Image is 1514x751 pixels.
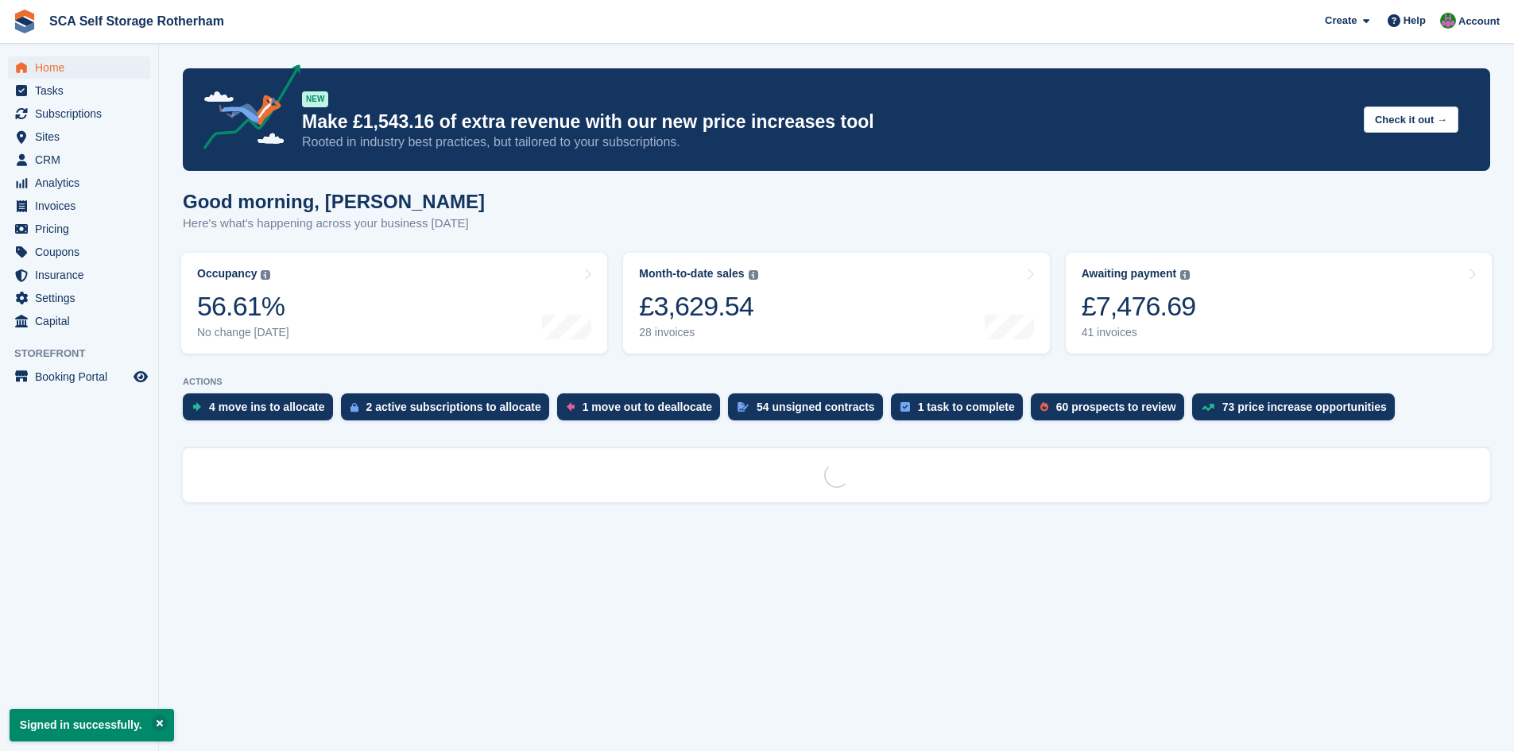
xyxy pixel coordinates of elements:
span: Subscriptions [35,103,130,125]
span: Home [35,56,130,79]
div: 54 unsigned contracts [757,401,875,413]
span: Insurance [35,264,130,286]
div: 2 active subscriptions to allocate [366,401,541,413]
span: Invoices [35,195,130,217]
img: prospect-51fa495bee0391a8d652442698ab0144808aea92771e9ea1ae160a38d050c398.svg [1040,402,1048,412]
a: menu [8,264,150,286]
a: 1 task to complete [891,393,1031,428]
div: 4 move ins to allocate [209,401,325,413]
img: price-adjustments-announcement-icon-8257ccfd72463d97f412b2fc003d46551f7dbcb40ab6d574587a9cd5c0d94... [190,64,301,155]
a: 4 move ins to allocate [183,393,341,428]
p: Signed in successfully. [10,709,174,741]
a: menu [8,56,150,79]
a: menu [8,149,150,171]
a: menu [8,195,150,217]
img: contract_signature_icon-13c848040528278c33f63329250d36e43548de30e8caae1d1a13099fd9432cc5.svg [738,402,749,412]
img: active_subscription_to_allocate_icon-d502201f5373d7db506a760aba3b589e785aa758c864c3986d89f69b8ff3... [350,402,358,412]
a: 60 prospects to review [1031,393,1192,428]
a: 1 move out to deallocate [557,393,728,428]
span: CRM [35,149,130,171]
div: £3,629.54 [639,290,757,323]
a: Month-to-date sales £3,629.54 28 invoices [623,253,1049,354]
span: Capital [35,310,130,332]
img: move_outs_to_deallocate_icon-f764333ba52eb49d3ac5e1228854f67142a1ed5810a6f6cc68b1a99e826820c5.svg [567,402,575,412]
div: Occupancy [197,267,257,281]
span: Storefront [14,346,158,362]
a: 54 unsigned contracts [728,393,891,428]
div: 56.61% [197,290,289,323]
div: 1 move out to deallocate [583,401,712,413]
img: icon-info-grey-7440780725fd019a000dd9b08b2336e03edf1995a4989e88bcd33f0948082b44.svg [749,270,758,280]
img: task-75834270c22a3079a89374b754ae025e5fb1db73e45f91037f5363f120a921f8.svg [900,402,910,412]
a: menu [8,241,150,263]
div: NEW [302,91,328,107]
span: Help [1404,13,1426,29]
a: Preview store [131,367,150,386]
a: Awaiting payment £7,476.69 41 invoices [1066,253,1492,354]
a: menu [8,287,150,309]
p: Rooted in industry best practices, but tailored to your subscriptions. [302,134,1351,151]
div: Month-to-date sales [639,267,744,281]
a: menu [8,103,150,125]
div: 28 invoices [639,326,757,339]
span: Booking Portal [35,366,130,388]
p: ACTIONS [183,377,1490,387]
img: move_ins_to_allocate_icon-fdf77a2bb77ea45bf5b3d319d69a93e2d87916cf1d5bf7949dd705db3b84f3ca.svg [192,402,201,412]
span: Coupons [35,241,130,263]
img: icon-info-grey-7440780725fd019a000dd9b08b2336e03edf1995a4989e88bcd33f0948082b44.svg [261,270,270,280]
span: Settings [35,287,130,309]
a: SCA Self Storage Rotherham [43,8,230,34]
img: icon-info-grey-7440780725fd019a000dd9b08b2336e03edf1995a4989e88bcd33f0948082b44.svg [1180,270,1190,280]
span: Account [1458,14,1500,29]
a: 2 active subscriptions to allocate [341,393,557,428]
a: menu [8,126,150,148]
a: 73 price increase opportunities [1192,393,1403,428]
h1: Good morning, [PERSON_NAME] [183,191,485,212]
span: Sites [35,126,130,148]
a: menu [8,218,150,240]
div: 41 invoices [1082,326,1196,339]
p: Make £1,543.16 of extra revenue with our new price increases tool [302,110,1351,134]
button: Check it out → [1364,106,1458,133]
span: Tasks [35,79,130,102]
div: 60 prospects to review [1056,401,1176,413]
img: price_increase_opportunities-93ffe204e8149a01c8c9dc8f82e8f89637d9d84a8eef4429ea346261dce0b2c0.svg [1202,404,1214,411]
a: menu [8,172,150,194]
div: 1 task to complete [918,401,1015,413]
img: stora-icon-8386f47178a22dfd0bd8f6a31ec36ba5ce8667c1dd55bd0f319d3a0aa187defe.svg [13,10,37,33]
span: Create [1325,13,1357,29]
div: Awaiting payment [1082,267,1177,281]
a: menu [8,79,150,102]
img: Sarah Race [1440,13,1456,29]
a: menu [8,366,150,388]
div: 73 price increase opportunities [1222,401,1387,413]
p: Here's what's happening across your business [DATE] [183,215,485,233]
a: Occupancy 56.61% No change [DATE] [181,253,607,354]
span: Analytics [35,172,130,194]
div: No change [DATE] [197,326,289,339]
a: menu [8,310,150,332]
span: Pricing [35,218,130,240]
div: £7,476.69 [1082,290,1196,323]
